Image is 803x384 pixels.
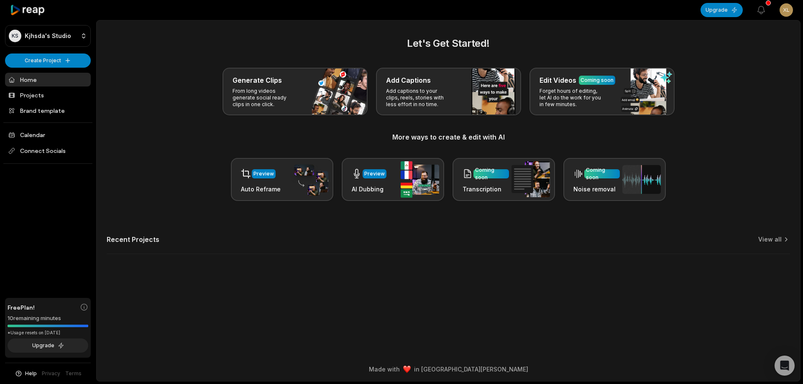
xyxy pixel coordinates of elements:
[775,356,795,376] div: Open Intercom Messenger
[5,128,91,142] a: Calendar
[8,330,88,336] div: *Usage resets on [DATE]
[42,370,60,377] a: Privacy
[104,365,793,374] div: Made with in [GEOGRAPHIC_DATA][PERSON_NAME]
[5,53,91,68] button: Create Project
[8,338,88,353] button: Upgrade
[352,185,386,193] h3: AI Dubbing
[5,104,91,117] a: Brand template
[8,303,35,312] span: Free Plan!
[622,165,661,194] img: noise_removal.png
[386,88,451,108] p: Add captions to your clips, reels, stories with less effort in no time.
[475,166,507,181] div: Coming soon
[241,185,281,193] h3: Auto Reframe
[5,73,91,86] a: Home
[364,170,385,178] div: Preview
[758,235,782,244] a: View all
[581,76,614,84] div: Coming soon
[15,370,37,377] button: Help
[5,143,91,158] span: Connect Socials
[386,75,431,85] h3: Add Captions
[511,161,550,197] img: transcription.png
[25,370,37,377] span: Help
[701,3,743,17] button: Upgrade
[290,163,328,196] img: auto_reframe.png
[401,161,439,198] img: ai_dubbing.png
[107,235,159,244] h2: Recent Projects
[5,88,91,102] a: Projects
[107,132,790,142] h3: More ways to create & edit with AI
[9,30,21,42] div: KS
[586,166,618,181] div: Coming soon
[25,32,71,40] p: Kjhsda's Studio
[65,370,82,377] a: Terms
[107,36,790,51] h2: Let's Get Started!
[233,88,297,108] p: From long videos generate social ready clips in one click.
[540,75,576,85] h3: Edit Videos
[403,366,411,373] img: heart emoji
[573,185,620,193] h3: Noise removal
[253,170,274,178] div: Preview
[540,88,604,108] p: Forget hours of editing, let AI do the work for you in few minutes.
[8,314,88,323] div: 10 remaining minutes
[463,185,509,193] h3: Transcription
[233,75,282,85] h3: Generate Clips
